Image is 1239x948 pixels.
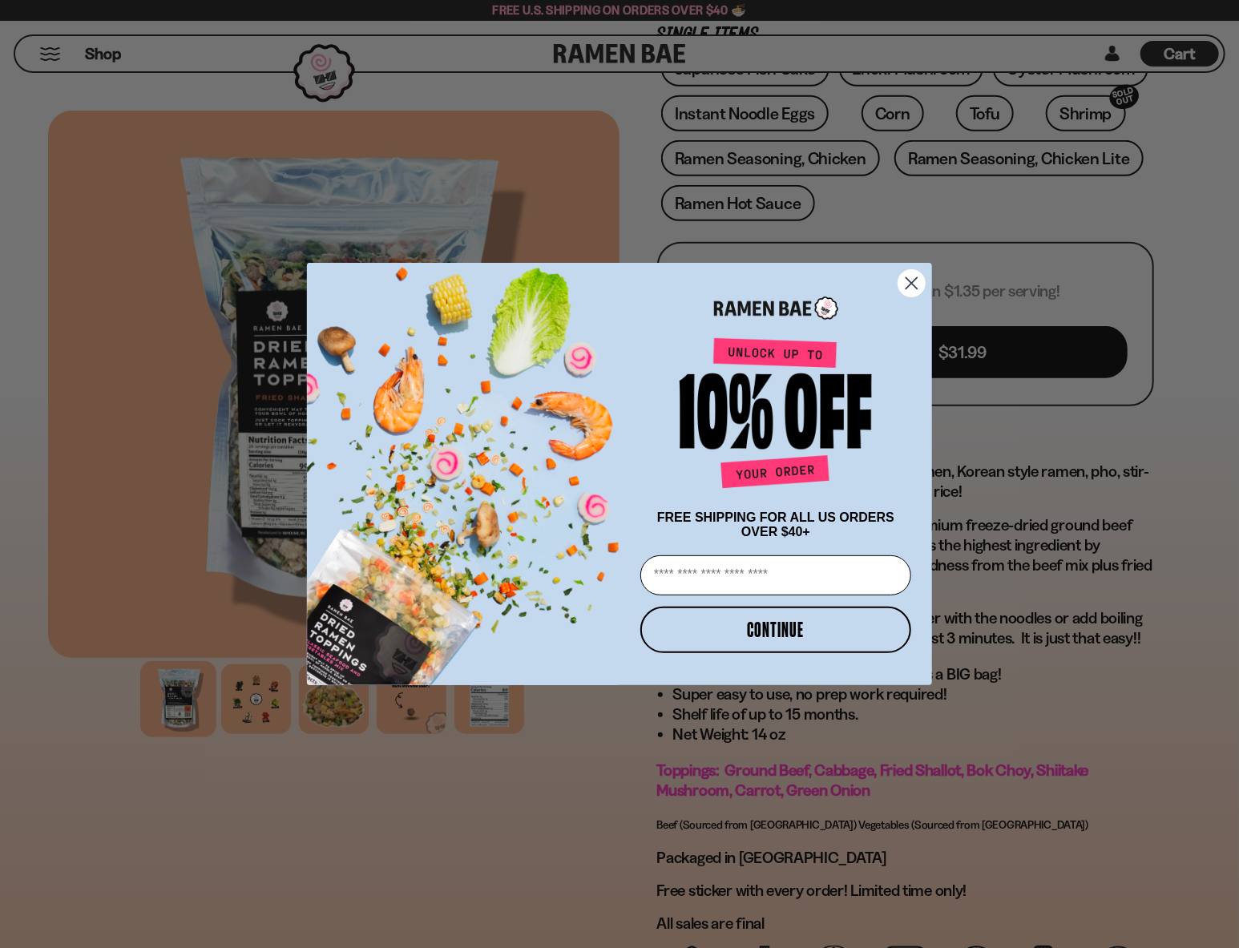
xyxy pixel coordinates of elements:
[676,337,876,494] img: Unlock up to 10% off
[714,295,838,321] img: Ramen Bae Logo
[898,269,926,297] button: Close dialog
[657,510,894,539] span: FREE SHIPPING FOR ALL US ORDERS OVER $40+
[640,607,911,653] button: CONTINUE
[307,249,634,685] img: ce7035ce-2e49-461c-ae4b-8ade7372f32c.png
